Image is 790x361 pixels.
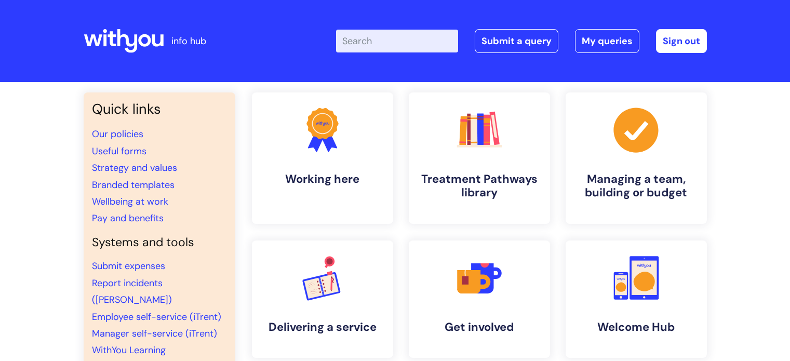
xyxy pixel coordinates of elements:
a: Manager self-service (iTrent) [92,327,217,340]
input: Search [336,30,458,52]
a: Our policies [92,128,143,140]
a: Branded templates [92,179,175,191]
h4: Treatment Pathways library [417,172,542,200]
a: Sign out [656,29,707,53]
p: info hub [171,33,206,49]
a: Pay and benefits [92,212,164,224]
h4: Welcome Hub [574,320,699,334]
a: Submit a query [475,29,558,53]
a: My queries [575,29,639,53]
h4: Systems and tools [92,235,227,250]
h4: Get involved [417,320,542,334]
a: Report incidents ([PERSON_NAME]) [92,277,172,306]
h4: Managing a team, building or budget [574,172,699,200]
a: Get involved [409,240,550,358]
a: Delivering a service [252,240,393,358]
a: Useful forms [92,145,146,157]
a: Treatment Pathways library [409,92,550,224]
a: Managing a team, building or budget [566,92,707,224]
div: | - [336,29,707,53]
a: Employee self-service (iTrent) [92,311,221,323]
h4: Delivering a service [260,320,385,334]
a: Welcome Hub [566,240,707,358]
a: Submit expenses [92,260,165,272]
h4: Working here [260,172,385,186]
h3: Quick links [92,101,227,117]
a: Working here [252,92,393,224]
a: Strategy and values [92,162,177,174]
a: WithYou Learning [92,344,166,356]
a: Wellbeing at work [92,195,168,208]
